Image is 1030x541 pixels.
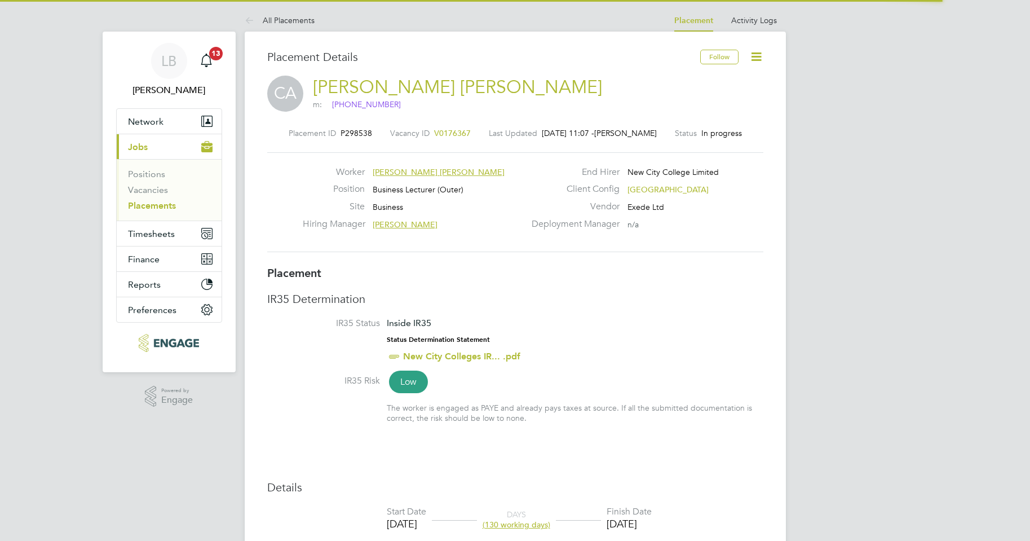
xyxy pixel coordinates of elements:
[390,128,430,138] label: Vacancy ID
[128,116,163,127] span: Network
[627,167,719,177] span: New City College Limited
[373,219,437,230] span: [PERSON_NAME]
[389,371,428,393] span: Low
[373,202,403,212] span: Business
[116,83,222,97] span: Laura Badcock
[542,128,594,138] span: [DATE] 11:07 -
[303,183,365,195] label: Position
[313,99,401,109] span: m:
[267,318,380,329] label: IR35 Status
[116,43,222,97] a: LB[PERSON_NAME]
[267,50,692,64] h3: Placement Details
[289,128,336,138] label: Placement ID
[117,297,222,322] button: Preferences
[525,201,620,213] label: Vendor
[700,50,739,64] button: Follow
[322,99,401,111] span: [PHONE_NUMBER]
[128,279,161,290] span: Reports
[607,506,652,518] div: Finish Date
[731,15,777,25] a: Activity Logs
[341,128,372,138] span: P298538
[303,166,365,178] label: Worker
[139,334,199,352] img: xede-logo-retina.png
[117,159,222,221] div: Jobs
[701,128,742,138] span: In progress
[161,395,193,405] span: Engage
[117,247,222,271] button: Finance
[303,201,365,213] label: Site
[128,169,165,179] a: Positions
[477,509,556,530] div: DAYS
[195,43,218,79] a: 13
[434,128,471,138] span: V0176367
[117,134,222,159] button: Jobs
[128,254,160,265] span: Finance
[145,386,193,407] a: Powered byEngage
[483,520,550,530] span: (130 working days)
[489,128,537,138] label: Last Updated
[387,517,426,530] div: [DATE]
[322,100,330,110] img: logo.svg
[161,386,193,395] span: Powered by
[267,76,303,112] span: CA
[267,266,321,280] b: Placement
[267,480,763,495] h3: Details
[209,47,223,60] span: 13
[373,184,463,195] span: Business Lecturer (Outer)
[403,351,520,362] a: New City Colleges IR... .pdf
[313,76,602,98] a: [PERSON_NAME] [PERSON_NAME]
[525,166,620,178] label: End Hirer
[267,375,380,387] label: IR35 Risk
[103,32,236,372] nav: Main navigation
[128,228,175,239] span: Timesheets
[627,219,639,230] span: n/a
[525,218,620,230] label: Deployment Manager
[128,305,176,315] span: Preferences
[674,16,713,25] a: Placement
[627,184,709,195] span: [GEOGRAPHIC_DATA]
[161,54,176,68] span: LB
[387,318,431,328] span: Inside IR35
[675,128,697,138] label: Status
[607,517,652,530] div: [DATE]
[128,184,168,195] a: Vacancies
[387,336,490,344] strong: Status Determination Statement
[245,15,315,25] a: All Placements
[128,142,148,152] span: Jobs
[594,128,657,138] span: [PERSON_NAME]
[128,200,176,211] a: Placements
[627,202,664,212] span: Exede Ltd
[117,109,222,134] button: Network
[116,334,222,352] a: Go to home page
[117,221,222,246] button: Timesheets
[525,183,620,195] label: Client Config
[387,506,426,518] div: Start Date
[267,292,763,306] h3: IR35 Determination
[303,218,365,230] label: Hiring Manager
[373,167,505,177] span: [PERSON_NAME] [PERSON_NAME]
[117,272,222,297] button: Reports
[387,403,763,423] div: The worker is engaged as PAYE and already pays taxes at source. If all the submitted documentatio...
